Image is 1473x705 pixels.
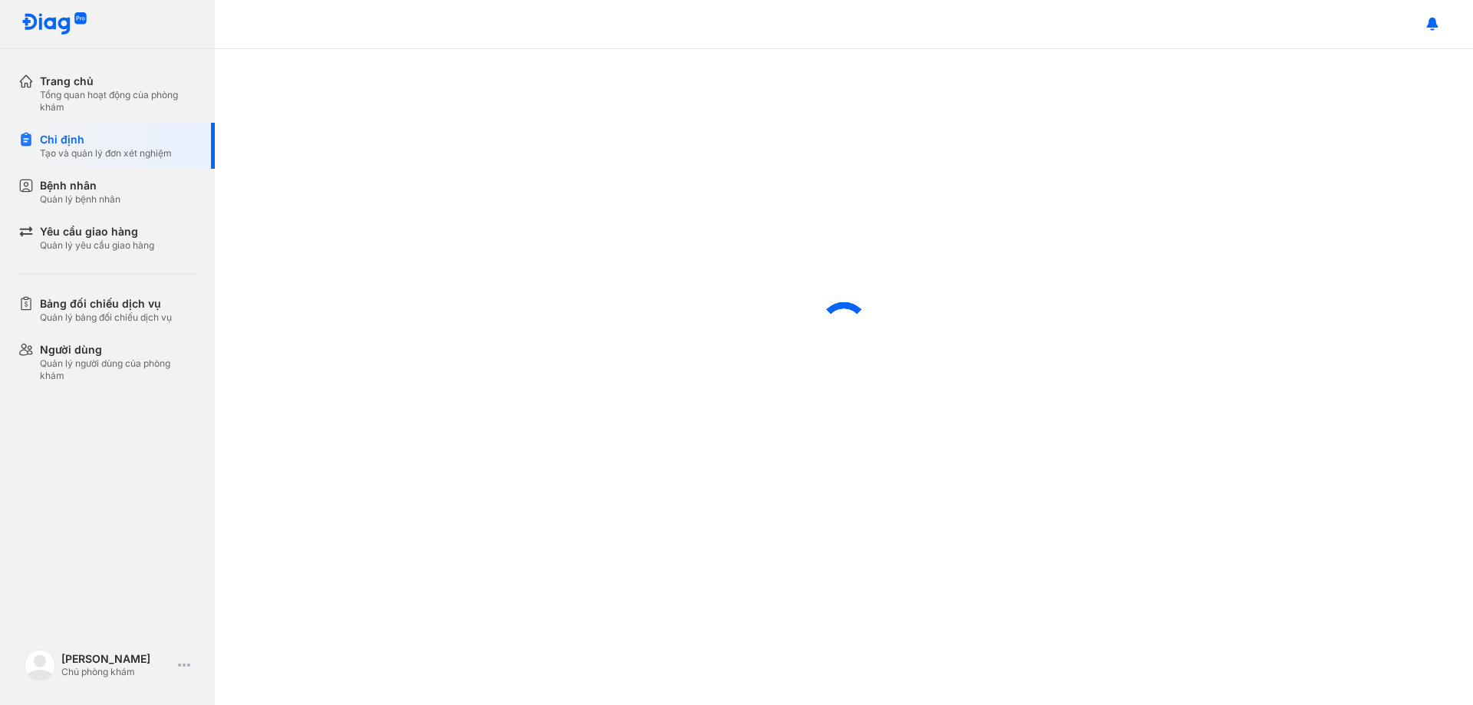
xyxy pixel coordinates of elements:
[40,178,120,193] div: Bệnh nhân
[40,74,196,89] div: Trang chủ
[21,12,87,36] img: logo
[40,224,154,239] div: Yêu cầu giao hàng
[40,296,172,311] div: Bảng đối chiếu dịch vụ
[61,666,172,678] div: Chủ phòng khám
[40,342,196,357] div: Người dùng
[40,239,154,252] div: Quản lý yêu cầu giao hàng
[40,132,172,147] div: Chỉ định
[61,652,172,666] div: [PERSON_NAME]
[40,311,172,324] div: Quản lý bảng đối chiếu dịch vụ
[40,193,120,206] div: Quản lý bệnh nhân
[40,357,196,382] div: Quản lý người dùng của phòng khám
[40,89,196,114] div: Tổng quan hoạt động của phòng khám
[40,147,172,160] div: Tạo và quản lý đơn xét nghiệm
[25,650,55,680] img: logo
